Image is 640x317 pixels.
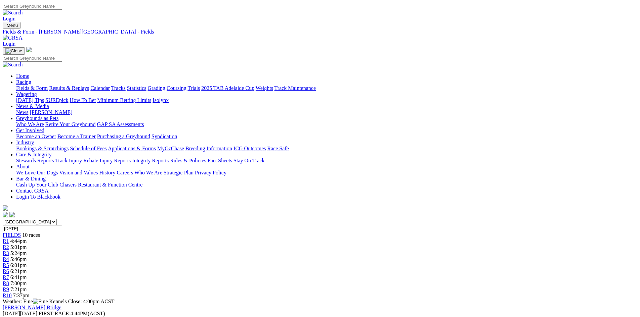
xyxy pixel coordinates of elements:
span: FIRST RACE: [39,311,70,316]
a: Tracks [111,85,126,91]
a: How To Bet [70,97,96,103]
span: 5:24pm [10,250,27,256]
a: R3 [3,250,9,256]
a: Become an Owner [16,134,56,139]
a: Integrity Reports [132,158,169,163]
a: Fields & Form [16,85,48,91]
span: Menu [7,23,18,28]
span: 7:00pm [10,280,27,286]
a: Isolynx [153,97,169,103]
a: Rules & Policies [170,158,206,163]
a: Grading [148,85,165,91]
span: 4:44pm [10,238,27,244]
a: Breeding Information [185,146,232,151]
span: 5:46pm [10,256,27,262]
input: Search [3,3,62,10]
div: Wagering [16,97,637,103]
span: [DATE] [3,311,37,316]
a: Minimum Betting Limits [97,97,151,103]
a: Fields & Form - [PERSON_NAME][GEOGRAPHIC_DATA] - Fields [3,29,637,35]
span: 6:41pm [10,274,27,280]
img: twitter.svg [9,212,15,217]
img: Search [3,10,23,16]
a: Stay On Track [233,158,264,163]
a: Retire Your Greyhound [45,121,96,127]
span: 7:21pm [10,286,27,292]
span: 6:21pm [10,268,27,274]
a: Calendar [90,85,110,91]
a: R1 [3,238,9,244]
a: Who We Are [16,121,44,127]
a: R8 [3,280,9,286]
img: logo-grsa-white.png [3,205,8,211]
a: Racing [16,79,31,85]
a: Careers [117,170,133,175]
img: facebook.svg [3,212,8,217]
button: Toggle navigation [3,22,20,29]
span: 4:44PM(ACST) [39,311,105,316]
a: Strategic Plan [164,170,194,175]
div: Racing [16,85,637,91]
a: R9 [3,286,9,292]
span: 10 races [22,232,40,238]
img: Search [3,62,23,68]
span: 5:01pm [10,244,27,250]
a: Vision and Values [59,170,98,175]
a: Track Maintenance [274,85,316,91]
img: Fine [33,299,48,305]
a: R10 [3,293,12,298]
a: R6 [3,268,9,274]
a: Become a Trainer [57,134,96,139]
button: Toggle navigation [3,47,25,55]
a: MyOzChase [157,146,184,151]
span: Weather: Fine [3,299,49,304]
a: 2025 TAB Adelaide Cup [201,85,254,91]
a: Login [3,16,15,21]
a: Login To Blackbook [16,194,60,200]
a: Greyhounds as Pets [16,115,58,121]
a: Coursing [167,85,186,91]
a: R4 [3,256,9,262]
a: Track Injury Rebate [55,158,98,163]
input: Select date [3,225,62,232]
img: GRSA [3,35,23,41]
a: History [99,170,115,175]
a: Who We Are [134,170,162,175]
span: [DATE] [3,311,20,316]
a: Privacy Policy [195,170,226,175]
a: Wagering [16,91,37,97]
a: Bar & Dining [16,176,46,181]
a: FIELDS [3,232,21,238]
a: Schedule of Fees [70,146,106,151]
div: Industry [16,146,637,152]
img: logo-grsa-white.png [26,47,32,52]
a: R7 [3,274,9,280]
input: Search [3,55,62,62]
a: Purchasing a Greyhound [97,134,150,139]
a: Stewards Reports [16,158,54,163]
a: Chasers Restaurant & Function Centre [59,182,142,188]
a: News & Media [16,103,49,109]
a: Trials [187,85,200,91]
a: R2 [3,244,9,250]
span: 6:01pm [10,262,27,268]
a: [PERSON_NAME] Bridge [3,305,61,310]
a: R5 [3,262,9,268]
div: Care & Integrity [16,158,637,164]
a: Statistics [127,85,146,91]
a: Home [16,73,29,79]
div: About [16,170,637,176]
a: Fact Sheets [208,158,232,163]
div: Greyhounds as Pets [16,121,637,127]
div: Get Involved [16,134,637,140]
